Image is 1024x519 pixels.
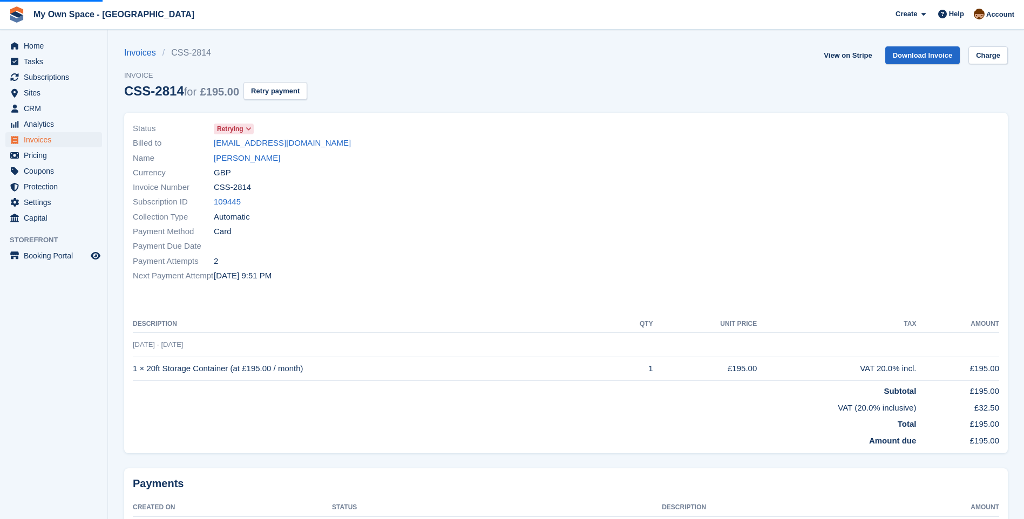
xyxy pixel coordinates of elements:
[133,477,999,490] h2: Payments
[5,248,102,263] a: menu
[916,357,999,381] td: £195.00
[133,137,214,149] span: Billed to
[133,226,214,238] span: Payment Method
[217,124,243,134] span: Retrying
[615,357,653,381] td: 1
[905,499,999,516] th: Amount
[124,46,162,59] a: Invoices
[949,9,964,19] span: Help
[24,132,89,147] span: Invoices
[24,248,89,263] span: Booking Portal
[24,70,89,85] span: Subscriptions
[662,499,905,516] th: Description
[615,316,653,333] th: QTY
[896,9,917,19] span: Create
[24,85,89,100] span: Sites
[124,46,307,59] nav: breadcrumbs
[133,316,615,333] th: Description
[200,86,239,98] span: £195.00
[916,398,999,414] td: £32.50
[24,210,89,226] span: Capital
[884,386,916,395] strong: Subtotal
[968,46,1008,64] a: Charge
[986,9,1014,20] span: Account
[214,137,351,149] a: [EMAIL_ADDRESS][DOMAIN_NAME]
[184,86,196,98] span: for
[133,211,214,223] span: Collection Type
[24,148,89,163] span: Pricing
[29,5,199,23] a: My Own Space - [GEOGRAPHIC_DATA]
[133,398,916,414] td: VAT (20.0% inclusive)
[133,270,214,282] span: Next Payment Attempt
[5,85,102,100] a: menu
[5,179,102,194] a: menu
[89,249,102,262] a: Preview store
[133,255,214,268] span: Payment Attempts
[214,167,231,179] span: GBP
[9,6,25,23] img: stora-icon-8386f47178a22dfd0bd8f6a31ec36ba5ce8667c1dd55bd0f319d3a0aa187defe.svg
[5,163,102,179] a: menu
[5,70,102,85] a: menu
[133,357,615,381] td: 1 × 20ft Storage Container (at £195.00 / month)
[885,46,960,64] a: Download Invoice
[24,179,89,194] span: Protection
[653,357,757,381] td: £195.00
[133,499,332,516] th: Created On
[214,226,232,238] span: Card
[133,181,214,194] span: Invoice Number
[916,381,999,398] td: £195.00
[133,122,214,135] span: Status
[5,195,102,210] a: menu
[916,414,999,431] td: £195.00
[124,84,239,98] div: CSS-2814
[10,235,107,245] span: Storefront
[5,117,102,132] a: menu
[214,122,254,135] a: Retrying
[5,148,102,163] a: menu
[898,419,917,428] strong: Total
[819,46,876,64] a: View on Stripe
[24,163,89,179] span: Coupons
[214,152,280,165] a: [PERSON_NAME]
[916,431,999,447] td: £195.00
[5,132,102,147] a: menu
[243,82,307,100] button: Retry payment
[974,9,985,19] img: Paula Harris
[869,436,917,445] strong: Amount due
[757,316,916,333] th: Tax
[653,316,757,333] th: Unit Price
[214,196,241,208] a: 109445
[24,54,89,69] span: Tasks
[24,117,89,132] span: Analytics
[133,152,214,165] span: Name
[124,70,307,81] span: Invoice
[133,240,214,252] span: Payment Due Date
[133,340,183,349] span: [DATE] - [DATE]
[214,270,272,282] time: 2025-09-24 20:51:19 UTC
[133,196,214,208] span: Subscription ID
[214,181,251,194] span: CSS-2814
[24,101,89,116] span: CRM
[5,210,102,226] a: menu
[332,499,662,516] th: Status
[214,211,250,223] span: Automatic
[133,167,214,179] span: Currency
[5,101,102,116] a: menu
[5,54,102,69] a: menu
[214,255,218,268] span: 2
[24,195,89,210] span: Settings
[757,363,916,375] div: VAT 20.0% incl.
[916,316,999,333] th: Amount
[24,38,89,53] span: Home
[5,38,102,53] a: menu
